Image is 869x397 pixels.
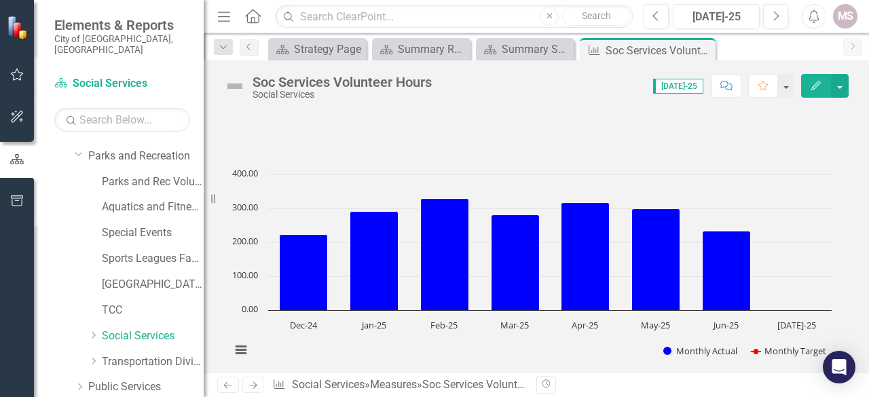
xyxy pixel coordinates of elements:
path: Dec-24, 222.25. Monthly Actual. [280,235,328,311]
a: Aquatics and Fitness Center [102,200,204,215]
path: May-25, 298.6. Monthly Actual. [632,209,680,311]
path: Jun-25, 232.4. Monthly Actual. [703,231,751,311]
button: Show Monthly Actual [663,345,737,357]
path: Mar-25, 281.25. Monthly Actual. [492,215,540,311]
text: Dec-24 [290,319,318,331]
path: Apr-25, 317.25. Monthly Actual. [561,203,610,311]
g: Monthly Actual, series 1 of 2. Bar series with 8 bars. [280,199,819,311]
a: Strategy Page [272,41,363,58]
text: Feb-25 [430,319,458,331]
div: Soc Services Volunteer Hours [422,378,563,391]
text: May-25 [641,319,670,331]
div: Soc Services Volunteer Hours [253,75,432,90]
text: [DATE]-25 [777,319,816,331]
img: ClearPoint Strategy [7,16,31,39]
input: Search ClearPoint... [275,5,633,29]
a: Special Events [102,225,204,241]
button: Show Monthly Target [751,345,826,357]
text: Apr-25 [572,319,598,331]
span: [DATE]-25 [653,79,703,94]
text: Mar-25 [500,319,529,331]
text: 200.00 [232,235,258,247]
a: Social Services [102,328,204,344]
span: Search [582,10,611,21]
text: Jan-25 [360,319,386,331]
a: Parks and Recreation [88,149,204,164]
small: City of [GEOGRAPHIC_DATA], [GEOGRAPHIC_DATA] [54,33,190,56]
div: Summary Recreation - Program Description (7010) [398,41,467,58]
button: View chart menu, Chart [232,341,251,360]
text: 300.00 [232,201,258,213]
text: 0.00 [242,303,258,315]
a: Public Services [88,379,204,395]
text: 400.00 [232,167,258,179]
div: Summary Social Services - Program Description (7040) [502,41,571,58]
a: Social Services [292,378,365,391]
a: Sports Leagues Facilities Fields [102,251,204,267]
span: Elements & Reports [54,17,190,33]
img: Not Defined [224,75,246,97]
a: [GEOGRAPHIC_DATA] [102,277,204,292]
button: Search [562,7,630,26]
div: Chart. Highcharts interactive chart. [224,168,849,371]
div: Social Services [253,90,432,100]
button: MS [833,4,857,29]
a: Transportation Division [102,354,204,370]
button: [DATE]-25 [673,4,760,29]
div: » » [272,377,526,393]
div: Soc Services Volunteer Hours [606,42,712,59]
input: Search Below... [54,108,190,132]
a: TCC [102,303,204,318]
svg: Interactive chart [224,168,838,371]
a: Parks and Rec Volunteers [102,174,204,190]
div: Strategy Page [294,41,363,58]
a: Measures [370,378,417,391]
path: Feb-25, 328.25. Monthly Actual. [421,199,469,311]
a: Summary Social Services - Program Description (7040) [479,41,571,58]
a: Summary Recreation - Program Description (7010) [375,41,467,58]
text: 100.00 [232,269,258,281]
path: Jan-25, 290.75. Monthly Actual. [350,212,399,311]
div: [DATE]-25 [678,9,755,25]
div: Open Intercom Messenger [823,351,855,383]
text: Jun-25 [712,319,739,331]
a: Social Services [54,76,190,92]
